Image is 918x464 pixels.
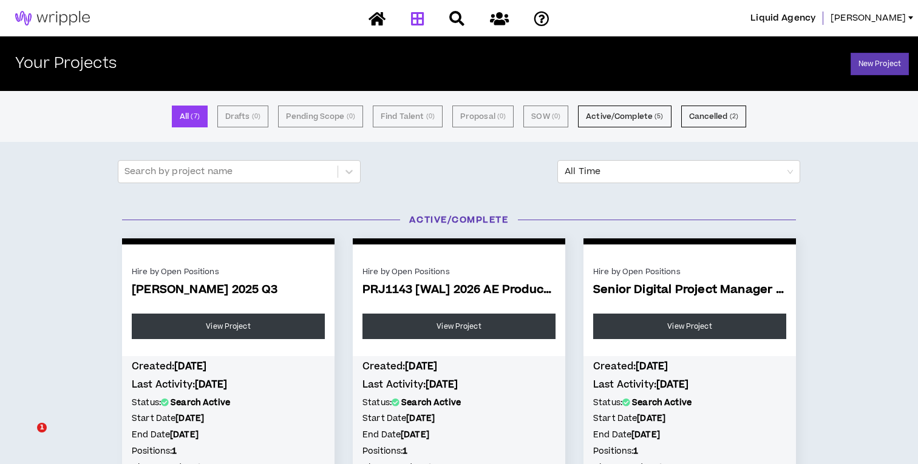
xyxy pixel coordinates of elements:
b: [DATE] [406,412,435,425]
button: Pending Scope (0) [278,106,363,127]
h5: Positions: [593,445,786,458]
div: Hire by Open Positions [132,266,325,277]
small: ( 0 ) [347,111,355,122]
h4: Last Activity: [132,378,325,391]
a: View Project [593,314,786,339]
span: Liquid Agency [750,12,815,25]
h3: Active/Complete [113,214,805,226]
h5: End Date [132,428,325,442]
iframe: Intercom live chat [12,423,41,452]
b: [DATE] [637,412,665,425]
a: New Project [851,53,909,75]
h5: Start Date [593,412,786,425]
h5: Positions: [362,445,556,458]
div: Hire by Open Positions [593,266,786,277]
b: [DATE] [631,429,660,441]
b: [DATE] [175,412,204,425]
div: Hire by Open Positions [362,266,556,277]
button: All (7) [172,106,208,127]
b: Search Active [632,397,692,409]
h5: Start Date [132,412,325,425]
b: [DATE] [636,360,668,373]
h5: Start Date [362,412,556,425]
b: 1 [403,445,407,457]
span: 1 [37,423,47,432]
h4: Created: [132,360,325,373]
small: ( 5 ) [654,111,663,122]
h5: Positions: [132,445,325,458]
b: 1 [633,445,638,457]
small: ( 0 ) [252,111,260,122]
h4: Created: [593,360,786,373]
button: Find Talent (0) [373,106,443,127]
button: SOW (0) [523,106,568,127]
b: [DATE] [426,378,458,391]
h4: Last Activity: [593,378,786,391]
h4: Created: [362,360,556,373]
span: [PERSON_NAME] [831,12,906,25]
h4: Last Activity: [362,378,556,391]
h5: End Date [593,428,786,442]
button: Active/Complete (5) [578,106,671,127]
span: All Time [565,161,793,183]
b: Search Active [171,397,230,409]
b: [DATE] [401,429,429,441]
span: [PERSON_NAME] 2025 Q3 [132,283,325,297]
small: ( 2 ) [730,111,738,122]
button: Cancelled (2) [681,106,747,127]
h5: End Date [362,428,556,442]
h5: Status: [593,396,786,409]
a: View Project [362,314,556,339]
button: Proposal (0) [452,106,514,127]
h5: Status: [362,396,556,409]
small: ( 0 ) [426,111,435,122]
b: [DATE] [174,360,206,373]
small: ( 0 ) [552,111,560,122]
span: PRJ1143 [WAL] 2026 AE Production [362,283,556,297]
b: 1 [172,445,177,457]
a: View Project [132,314,325,339]
b: [DATE] [195,378,227,391]
b: [DATE] [170,429,199,441]
b: [DATE] [656,378,688,391]
h2: Your Projects [15,55,117,73]
b: Search Active [401,397,461,409]
small: ( 7 ) [191,111,199,122]
b: [DATE] [405,360,437,373]
span: Senior Digital Project Manager > Anthem Video ... [593,283,786,297]
button: Drafts (0) [217,106,268,127]
h5: Status: [132,396,325,409]
small: ( 0 ) [497,111,506,122]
